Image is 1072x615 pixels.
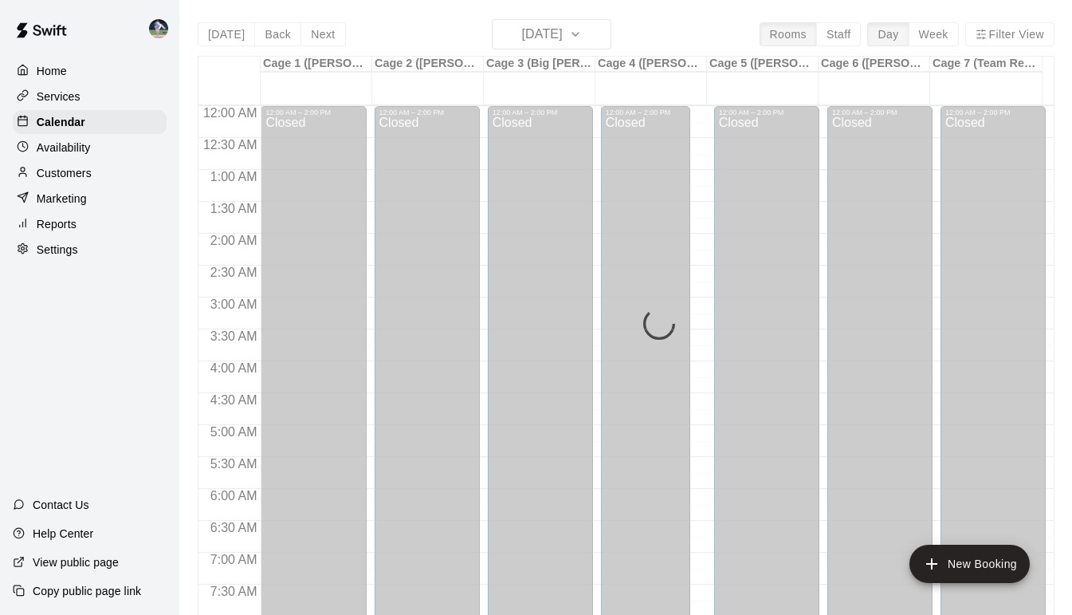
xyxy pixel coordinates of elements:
[146,13,179,45] div: Chad Bell
[37,191,87,207] p: Marketing
[13,187,167,211] a: Marketing
[33,554,119,570] p: View public page
[206,298,261,311] span: 3:00 AM
[206,425,261,439] span: 5:00 AM
[13,59,167,83] a: Home
[206,329,261,343] span: 3:30 AM
[206,489,261,503] span: 6:00 AM
[13,212,167,236] a: Reports
[13,110,167,134] a: Calendar
[199,138,261,152] span: 12:30 AM
[13,136,167,160] a: Availability
[206,521,261,534] span: 6:30 AM
[37,242,78,258] p: Settings
[379,108,475,116] div: 12:00 AM – 2:00 PM
[606,108,685,116] div: 12:00 AM – 2:00 PM
[206,170,261,183] span: 1:00 AM
[595,57,707,72] div: Cage 4 ([PERSON_NAME])
[832,108,928,116] div: 12:00 AM – 2:00 PM
[719,108,815,116] div: 12:00 AM – 2:00 PM
[206,266,261,279] span: 2:30 AM
[37,140,91,156] p: Availability
[206,553,261,566] span: 7:00 AM
[206,234,261,247] span: 2:00 AM
[206,585,261,598] span: 7:30 AM
[206,393,261,407] span: 4:30 AM
[261,57,372,72] div: Cage 1 ([PERSON_NAME])
[909,545,1030,583] button: add
[13,161,167,185] a: Customers
[707,57,819,72] div: Cage 5 ([PERSON_NAME])
[930,57,1042,72] div: Cage 7 (Team Rental)
[37,63,67,79] p: Home
[33,583,141,599] p: Copy public page link
[199,106,261,120] span: 12:00 AM
[206,361,261,375] span: 4:00 AM
[33,526,93,542] p: Help Center
[37,216,77,232] p: Reports
[33,497,89,513] p: Contact Us
[945,108,1041,116] div: 12:00 AM – 2:00 PM
[484,57,595,72] div: Cage 3 (Big [PERSON_NAME])
[37,114,85,130] p: Calendar
[206,457,261,471] span: 5:30 AM
[493,108,588,116] div: 12:00 AM – 2:00 PM
[149,19,168,38] img: Chad Bell
[37,89,80,104] p: Services
[206,202,261,215] span: 1:30 AM
[37,165,92,181] p: Customers
[13,85,167,108] a: Services
[13,238,167,262] a: Settings
[265,108,361,116] div: 12:00 AM – 2:00 PM
[819,57,930,72] div: Cage 6 ([PERSON_NAME])
[372,57,484,72] div: Cage 2 ([PERSON_NAME])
